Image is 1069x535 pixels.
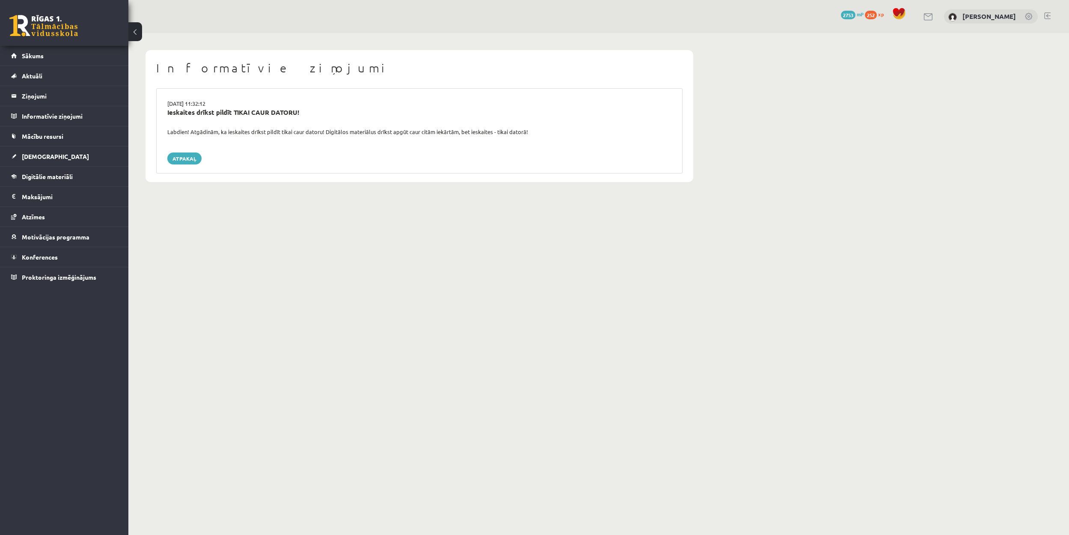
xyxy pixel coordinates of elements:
a: Sākums [11,46,118,66]
span: Aktuāli [22,72,42,80]
img: Agnese Krūmiņa [948,13,957,21]
div: Labdien! Atgādinām, ka ieskaites drīkst pildīt tikai caur datoru! Digitālos materiālus drīkst apg... [161,128,678,136]
legend: Informatīvie ziņojumi [22,106,118,126]
a: Rīgas 1. Tālmācības vidusskola [9,15,78,36]
a: Aktuāli [11,66,118,86]
span: Atzīmes [22,213,45,221]
a: Motivācijas programma [11,227,118,247]
a: Atzīmes [11,207,118,227]
span: Motivācijas programma [22,233,89,241]
a: 2753 mP [841,11,864,18]
span: Sākums [22,52,44,60]
span: Mācību resursi [22,132,63,140]
a: Digitālie materiāli [11,167,118,186]
a: 252 xp [865,11,888,18]
span: mP [857,11,864,18]
div: [DATE] 11:32:12 [161,99,678,108]
span: Konferences [22,253,58,261]
h1: Informatīvie ziņojumi [156,61,683,75]
a: Ziņojumi [11,86,118,106]
legend: Maksājumi [22,187,118,206]
legend: Ziņojumi [22,86,118,106]
a: Maksājumi [11,187,118,206]
span: 2753 [841,11,855,19]
span: [DEMOGRAPHIC_DATA] [22,152,89,160]
a: Mācību resursi [11,126,118,146]
a: Proktoringa izmēģinājums [11,267,118,287]
span: 252 [865,11,877,19]
div: Ieskaites drīkst pildīt TIKAI CAUR DATORU! [167,108,671,117]
a: [DEMOGRAPHIC_DATA] [11,146,118,166]
a: [PERSON_NAME] [962,12,1016,21]
span: Proktoringa izmēģinājums [22,273,96,281]
a: Atpakaļ [167,152,202,164]
span: Digitālie materiāli [22,173,73,180]
span: xp [878,11,884,18]
a: Informatīvie ziņojumi [11,106,118,126]
a: Konferences [11,247,118,267]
